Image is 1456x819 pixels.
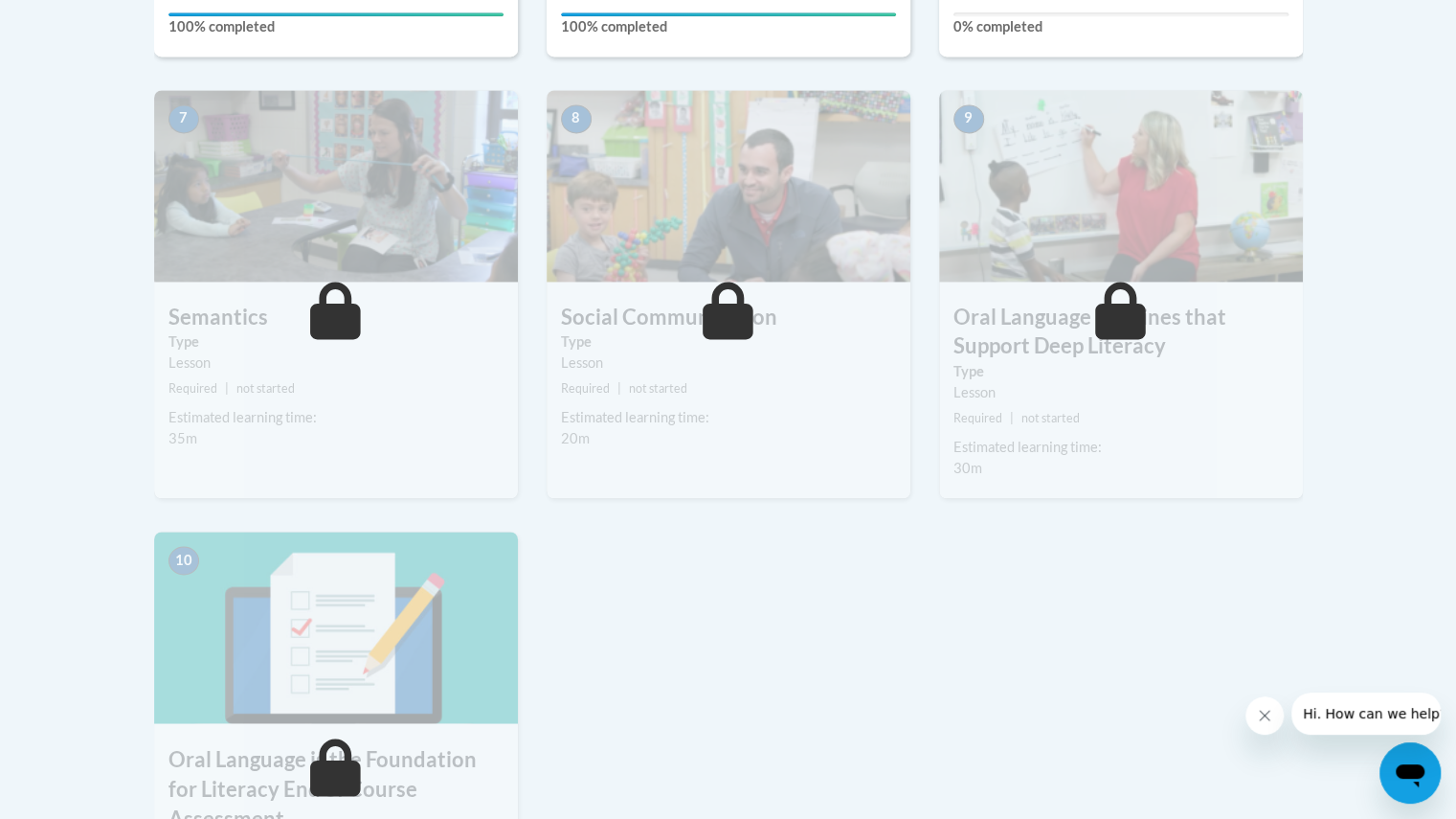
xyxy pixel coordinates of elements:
iframe: Button to launch messaging window [1379,742,1441,804]
h3: Semantics [154,303,518,332]
label: 100% completed [168,16,504,37]
label: 0% completed [953,16,1288,37]
span: 9 [953,104,984,133]
span: Required [168,381,217,396]
div: Your progress [168,12,504,16]
div: Lesson [168,353,504,374]
span: 7 [168,104,199,133]
div: Estimated learning time: [561,407,896,428]
span: 20m [561,430,590,446]
span: Required [561,381,610,396]
div: Lesson [561,353,896,374]
span: | [617,381,621,396]
span: Hi. How can we help? [11,13,155,29]
div: Estimated learning time: [953,437,1288,458]
img: Course Image [154,532,518,723]
div: Your progress [561,12,896,16]
h3: Social Communication [547,303,910,332]
label: Type [953,361,1288,382]
label: Type [561,331,896,353]
span: | [225,381,229,396]
span: 30m [953,460,982,476]
img: Course Image [154,90,518,282]
div: Lesson [953,382,1288,403]
span: not started [236,381,295,396]
label: Type [168,331,504,353]
span: not started [629,381,687,396]
iframe: Message from company [1291,693,1441,735]
label: 100% completed [561,16,896,37]
iframe: Close message [1245,696,1284,735]
span: not started [1021,411,1080,425]
img: Course Image [939,90,1303,282]
span: Required [953,411,1002,425]
img: Course Image [547,90,910,282]
span: | [1010,411,1014,425]
h3: Oral Language Routines that Support Deep Literacy [939,303,1303,362]
span: 10 [168,546,199,575]
span: 35m [168,430,197,446]
span: 8 [561,104,592,133]
div: Estimated learning time: [168,407,504,428]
